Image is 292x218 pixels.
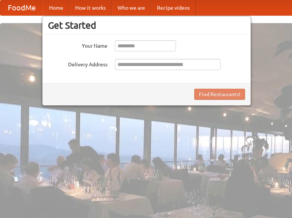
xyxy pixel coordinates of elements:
[151,0,196,15] a: Recipe videos
[0,0,43,15] a: FoodMe
[43,0,69,15] a: Home
[112,0,151,15] a: Who we are
[69,0,112,15] a: How it works
[48,59,108,68] label: Delivery Address
[48,20,245,31] h3: Get Started
[194,89,245,100] button: Find Restaurants!
[48,40,108,50] label: Your Name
